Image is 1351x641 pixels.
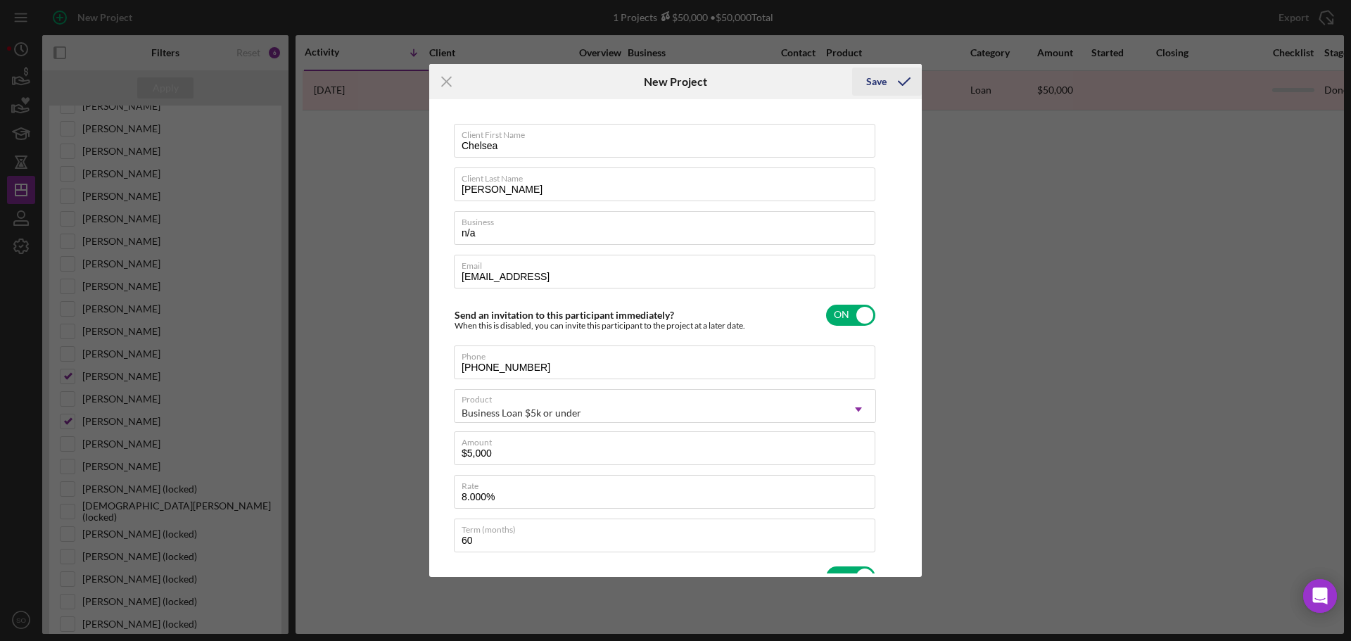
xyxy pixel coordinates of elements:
[866,68,887,96] div: Save
[462,407,581,419] div: Business Loan $5k or under
[455,321,745,331] div: When this is disabled, you can invite this participant to the project at a later date.
[462,255,875,271] label: Email
[462,346,875,362] label: Phone
[455,571,552,583] label: Weekly Status Update
[462,476,875,491] label: Rate
[462,519,875,535] label: Term (months)
[462,125,875,140] label: Client First Name
[462,168,875,184] label: Client Last Name
[1303,579,1337,613] div: Open Intercom Messenger
[455,309,674,321] label: Send an invitation to this participant immediately?
[852,68,922,96] button: Save
[462,212,875,227] label: Business
[462,432,875,448] label: Amount
[644,75,707,88] h6: New Project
